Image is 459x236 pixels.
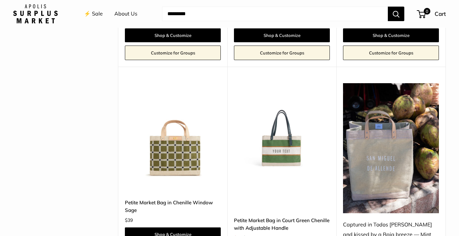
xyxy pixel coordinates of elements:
img: Captured in Todos Santos and kissed by a Baja breeze — Mint Sorbet is our crispest shade yet, mad... [343,83,439,213]
a: Petite Market Bag in Court Green Chenille with Adjustable Handle [234,217,330,232]
a: Customize for Groups [234,46,330,60]
a: Petite Market Bag in Chenille Window SagePetite Market Bag in Chenille Window Sage [125,83,221,179]
span: 0 [424,8,430,15]
input: Search... [162,7,388,21]
button: Search [388,7,404,21]
a: Customize for Groups [343,46,439,60]
img: description_Our very first Chenille-Jute Market bag [234,83,330,179]
img: Apolis: Surplus Market [13,4,58,23]
a: description_Our very first Chenille-Jute Market bagdescription_Adjustable Handles for whatever mo... [234,83,330,179]
span: Cart [435,10,446,17]
a: Petite Market Bag in Chenille Window Sage [125,199,221,214]
a: Shop & Customize [125,28,221,42]
a: Shop & Customize [343,28,439,42]
a: ⚡️ Sale [84,9,103,19]
a: Shop & Customize [234,28,330,42]
img: Petite Market Bag in Chenille Window Sage [125,83,221,179]
span: $39 [125,217,133,223]
a: About Us [114,9,137,19]
a: 0 Cart [417,9,446,19]
a: Customize for Groups [125,46,221,60]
